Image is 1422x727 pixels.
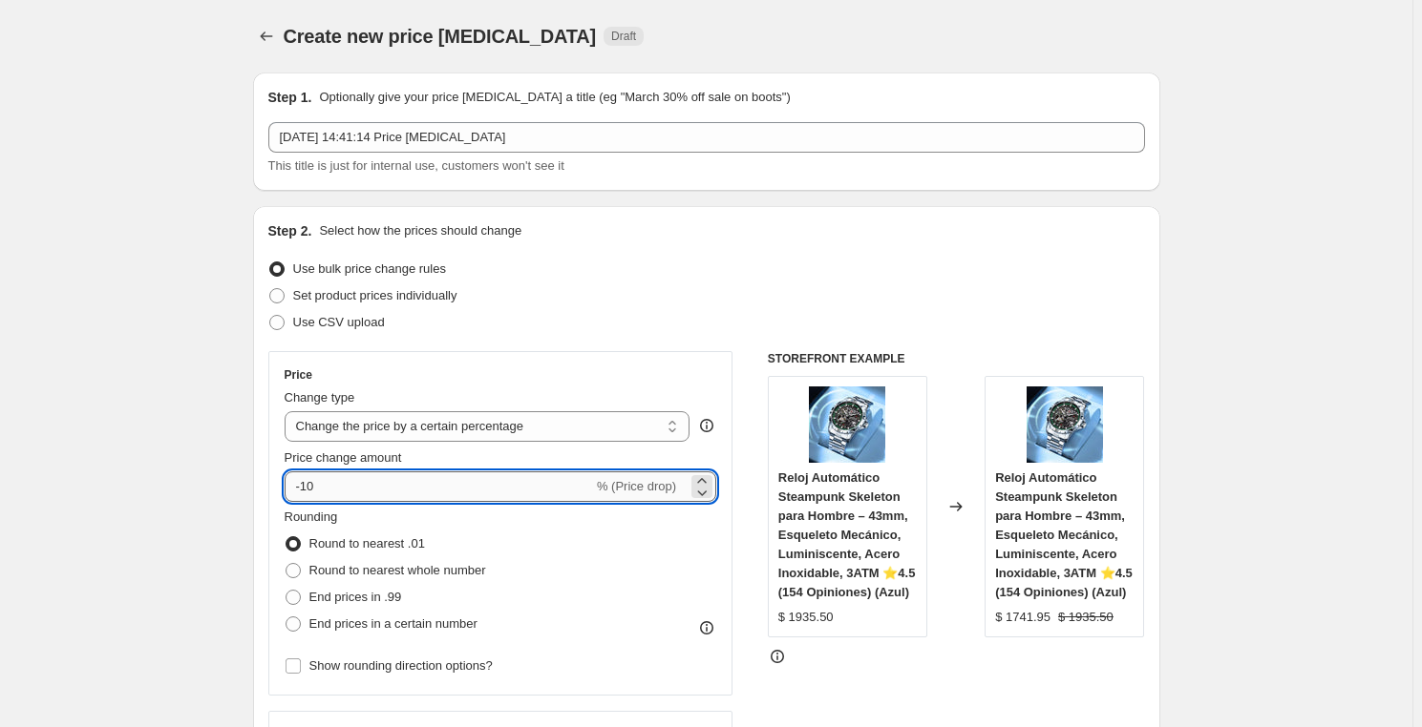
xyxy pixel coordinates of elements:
img: S93d7ec0bdcbf4a4390af43b8fa04c0c0e_80x.webp [809,386,885,463]
span: Rounding [285,509,338,524]
span: This title is just for internal use, customers won't see it [268,158,564,173]
input: 30% off holiday sale [268,122,1145,153]
img: S93d7ec0bdcbf4a4390af43b8fa04c0c0e_80x.webp [1027,386,1103,463]
p: Optionally give your price [MEDICAL_DATA] a title (eg "March 30% off sale on boots") [319,88,790,107]
span: % (Price drop) [597,479,676,493]
button: Price change jobs [253,23,280,50]
span: Create new price [MEDICAL_DATA] [284,26,597,47]
h2: Step 1. [268,88,312,107]
span: Set product prices individually [293,288,457,302]
span: Use CSV upload [293,315,385,329]
h2: Step 2. [268,221,312,240]
span: Round to nearest .01 [309,536,425,550]
h6: STOREFRONT EXAMPLE [768,351,1145,366]
span: End prices in .99 [309,590,402,604]
span: End prices in a certain number [309,616,478,631]
div: help [697,416,716,435]
span: Use bulk price change rules [293,261,446,276]
span: Show rounding direction options? [309,658,493,673]
input: -15 [285,471,593,502]
div: $ 1741.95 [995,608,1051,627]
span: Price change amount [285,450,402,465]
span: Round to nearest whole number [309,563,486,577]
p: Select how the prices should change [319,221,521,240]
strike: $ 1935.50 [1058,608,1114,627]
span: Reloj Automático Steampunk Skeleton para Hombre – 43mm, Esqueleto Mecánico, Luminiscente, Acero I... [995,470,1133,599]
span: Draft [611,29,636,44]
span: Reloj Automático Steampunk Skeleton para Hombre – 43mm, Esqueleto Mecánico, Luminiscente, Acero I... [778,470,916,599]
span: Change type [285,390,355,405]
h3: Price [285,367,312,383]
div: $ 1935.50 [778,608,834,627]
